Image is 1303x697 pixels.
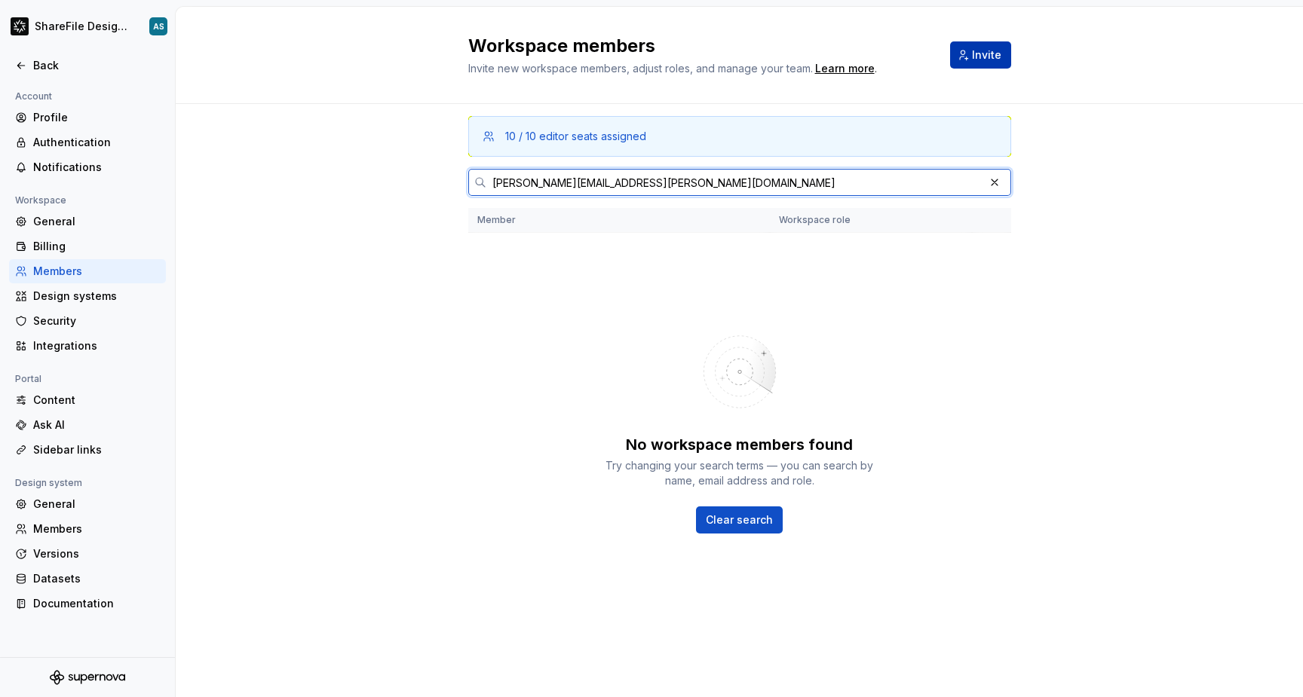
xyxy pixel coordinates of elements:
[706,512,773,527] span: Clear search
[33,313,160,329] div: Security
[33,546,160,561] div: Versions
[9,334,166,358] a: Integrations
[33,58,160,73] div: Back
[9,567,166,591] a: Datasets
[9,309,166,333] a: Security
[9,284,166,308] a: Design systems
[11,17,29,35] img: 16fa4d48-c719-41e7-904a-cec51ff481f5.png
[626,434,853,455] div: No workspace members found
[468,208,770,233] th: Member
[950,41,1011,69] button: Invite
[33,521,160,537] div: Members
[9,53,166,78] a: Back
[505,129,646,144] div: 10 / 10 editor seats assigned
[33,289,160,304] div: Design systems
[50,670,125,685] svg: Supernova Logo
[33,338,160,353] div: Integrations
[9,438,166,462] a: Sidebar links
[696,506,783,533] button: Clear search
[9,209,166,234] a: General
[9,234,166,258] a: Billing
[33,596,160,611] div: Documentation
[770,208,972,233] th: Workspace role
[35,19,131,34] div: ShareFile Design System
[33,497,160,512] div: General
[9,370,48,388] div: Portal
[9,259,166,283] a: Members
[33,160,160,175] div: Notifications
[972,47,1001,63] span: Invite
[9,474,88,492] div: Design system
[486,169,984,196] input: Search in workspace members...
[9,388,166,412] a: Content
[604,458,875,488] div: Try changing your search terms — you can search by name, email address and role.
[9,87,58,105] div: Account
[33,393,160,408] div: Content
[9,413,166,437] a: Ask AI
[9,155,166,179] a: Notifications
[33,214,160,229] div: General
[33,239,160,254] div: Billing
[33,110,160,125] div: Profile
[33,264,160,279] div: Members
[153,20,164,32] div: AS
[9,130,166,154] a: Authentication
[9,517,166,541] a: Members
[9,191,72,209] div: Workspace
[33,442,160,457] div: Sidebar links
[33,135,160,150] div: Authentication
[9,542,166,566] a: Versions
[9,105,166,130] a: Profile
[33,417,160,433] div: Ask AI
[3,10,172,43] button: ShareFile Design SystemAS
[468,34,932,58] h2: Workspace members
[468,62,813,75] span: Invite new workspace members, adjust roles, and manage your team.
[33,571,160,586] div: Datasets
[9,492,166,516] a: General
[813,63,877,75] span: .
[9,592,166,616] a: Documentation
[815,61,875,76] a: Learn more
